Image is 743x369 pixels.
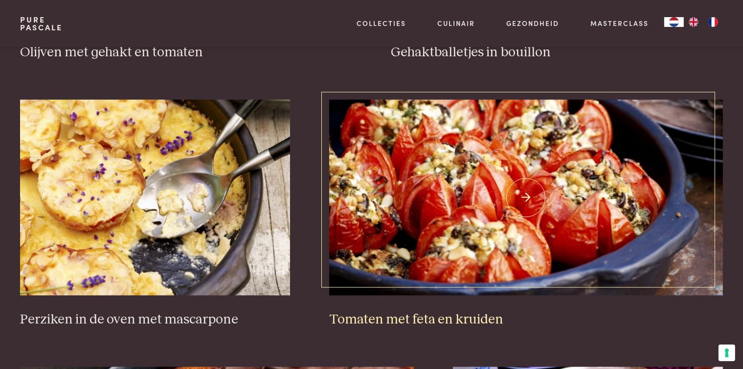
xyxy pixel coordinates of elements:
h3: Olijven met gehakt en tomaten [20,44,352,61]
a: Perziken in de oven met mascarpone Perziken in de oven met mascarpone [20,100,290,328]
button: Uw voorkeuren voor toestemming voor trackingtechnologieën [719,345,735,361]
a: Gezondheid [506,18,559,28]
a: Culinair [437,18,475,28]
a: FR [703,17,723,27]
h3: Tomaten met feta en kruiden [329,311,723,328]
img: Perziken in de oven met mascarpone [20,100,290,296]
a: Masterclass [590,18,649,28]
a: EN [684,17,703,27]
a: Collecties [357,18,406,28]
h3: Perziken in de oven met mascarpone [20,311,290,328]
div: Language [664,17,684,27]
a: PurePascale [20,16,63,31]
img: Tomaten met feta en kruiden [329,100,723,296]
aside: Language selected: Nederlands [664,17,723,27]
a: NL [664,17,684,27]
a: Tomaten met feta en kruiden Tomaten met feta en kruiden [329,100,723,328]
ul: Language list [684,17,723,27]
h3: Gehaktballetjes in bouillon [391,44,722,61]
